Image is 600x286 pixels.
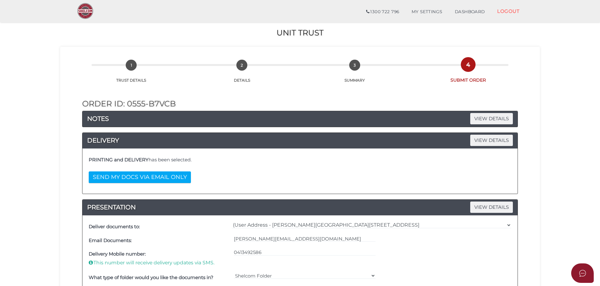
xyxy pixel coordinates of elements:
[470,202,513,213] span: VIEW DETAILS
[126,60,137,71] span: 1
[470,135,513,146] span: VIEW DETAILS
[82,114,518,124] h4: NOTES
[187,67,297,83] a: 2DETAILS
[82,135,518,145] a: DELIVERYVIEW DETAILS
[82,202,518,212] a: PRESENTATIONVIEW DETAILS
[360,6,405,18] a: 1300 722 796
[82,114,518,124] a: NOTESVIEW DETAILS
[82,135,518,145] h4: DELIVERY
[76,67,187,83] a: 1TRUST DETAILS
[82,100,518,108] h2: Order ID: 0555-b7vcb
[297,67,412,83] a: 3SUMMARY
[463,59,474,70] span: 4
[89,274,213,280] b: What type of folder would you like the documents in?
[89,157,149,163] b: PRINTING and DELIVERY
[89,251,146,257] b: Delivery Mobile number:
[89,171,191,183] button: SEND MY DOCS VIA EMAIL ONLY
[412,66,524,83] a: 4SUBMIT ORDER
[491,5,526,18] a: LOGOUT
[89,157,511,163] h4: has been selected.
[236,60,247,71] span: 2
[82,202,518,212] h4: PRESENTATION
[405,6,449,18] a: MY SETTINGS
[349,60,360,71] span: 3
[449,6,491,18] a: DASHBOARD
[571,263,594,283] button: Open asap
[89,224,140,229] b: Deliver documents to:
[89,259,231,266] p: This number will receive delivery updates via SMS.
[470,113,513,124] span: VIEW DETAILS
[89,237,132,243] b: Email Documents:
[234,249,376,256] input: Please enter a valid 10-digit phone number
